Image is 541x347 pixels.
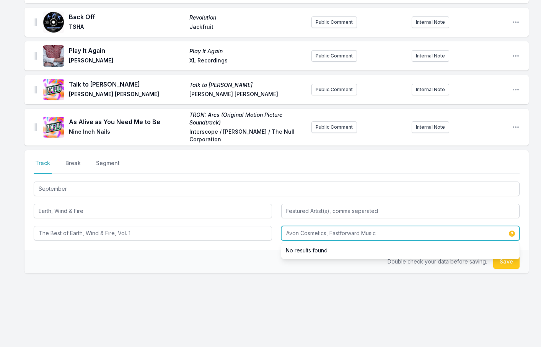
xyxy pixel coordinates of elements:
[69,90,185,100] span: [PERSON_NAME] [PERSON_NAME]
[412,50,449,62] button: Internal Note
[512,86,520,93] button: Open playlist item options
[311,50,357,62] button: Public Comment
[69,117,185,126] span: As Alive as You Need Me to Be
[34,159,52,174] button: Track
[311,16,357,28] button: Public Comment
[34,182,520,196] input: Track Title
[189,57,305,66] span: XL Recordings
[43,11,64,33] img: Revolution
[281,244,520,257] li: No results found
[34,86,37,93] img: Drag Handle
[69,12,185,21] span: Back Off
[189,14,305,21] span: Revolution
[69,46,185,55] span: Play It Again
[189,111,305,126] span: TRON: Ares (Original Motion Picture Soundtrack)
[281,226,520,241] input: Record Label
[311,121,357,133] button: Public Comment
[34,123,37,131] img: Drag Handle
[493,254,520,269] button: Save
[189,128,305,143] span: Interscope / [PERSON_NAME] / The Null Corporation
[189,47,305,55] span: Play It Again
[512,52,520,60] button: Open playlist item options
[512,18,520,26] button: Open playlist item options
[412,121,449,133] button: Internal Note
[189,81,305,89] span: Talk to [PERSON_NAME]
[189,23,305,32] span: Jackfruit
[34,18,37,26] img: Drag Handle
[34,52,37,60] img: Drag Handle
[189,90,305,100] span: [PERSON_NAME] [PERSON_NAME]
[95,159,121,174] button: Segment
[69,23,185,32] span: TSHA
[412,84,449,95] button: Internal Note
[412,16,449,28] button: Internal Note
[34,226,272,241] input: Album Title
[311,84,357,95] button: Public Comment
[388,258,487,265] span: Double check your data before saving.
[69,80,185,89] span: Talk to [PERSON_NAME]
[69,128,185,143] span: Nine Inch Nails
[281,204,520,218] input: Featured Artist(s), comma separated
[43,79,64,100] img: Talk to Leslie
[69,57,185,66] span: [PERSON_NAME]
[43,45,64,67] img: Play It Again
[43,116,64,138] img: TRON: Ares (Original Motion Picture Soundtrack)
[34,204,272,218] input: Artist
[64,159,82,174] button: Break
[512,123,520,131] button: Open playlist item options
